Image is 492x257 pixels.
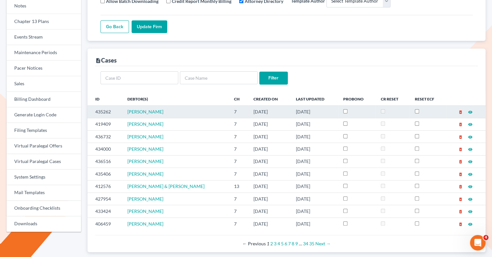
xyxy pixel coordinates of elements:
input: Case ID [100,71,178,84]
td: [DATE] [291,180,338,193]
a: Filing Templates [6,123,81,138]
td: [DATE] [248,143,291,155]
td: [DATE] [248,217,291,230]
a: [PERSON_NAME] [127,146,163,152]
a: [PERSON_NAME] & [PERSON_NAME] [127,183,205,189]
i: description [95,58,101,64]
i: delete_forever [458,135,463,139]
a: visibility [468,171,473,177]
i: delete_forever [458,110,463,114]
em: Page 1 [267,241,269,246]
a: delete_forever [458,134,463,139]
i: delete_forever [458,209,463,214]
i: delete_forever [458,222,463,227]
td: 7 [229,143,248,155]
td: [DATE] [248,168,291,180]
a: Page 35 [309,241,314,246]
a: delete_forever [458,146,463,152]
a: Page 5 [281,241,284,246]
input: Case Name [180,71,258,84]
a: [PERSON_NAME] [127,171,163,177]
i: visibility [468,184,473,189]
i: visibility [468,135,473,139]
td: [DATE] [248,118,291,130]
td: 436732 [88,130,122,143]
td: [DATE] [291,168,338,180]
a: Chapter 13 Plans [6,14,81,29]
td: 435406 [88,168,122,180]
td: [DATE] [248,106,291,118]
th: Last Updated [291,92,338,105]
td: 406459 [88,217,122,230]
a: [PERSON_NAME] [127,221,163,227]
a: Page 6 [285,241,287,246]
a: visibility [468,208,473,214]
a: Next page [315,241,331,246]
td: 435262 [88,106,122,118]
span: … [299,241,302,246]
td: 7 [229,155,248,168]
a: visibility [468,146,473,152]
th: ProBono [338,92,376,105]
a: Mail Templates [6,185,81,201]
td: 7 [229,118,248,130]
span: [PERSON_NAME] [127,196,163,202]
td: [DATE] [248,193,291,205]
a: Page 7 [288,241,291,246]
a: visibility [468,183,473,189]
td: 412576 [88,180,122,193]
a: [PERSON_NAME] [127,208,163,214]
th: Created On [248,92,291,105]
a: [PERSON_NAME] [127,158,163,164]
td: [DATE] [291,118,338,130]
a: Page 8 [292,241,294,246]
i: delete_forever [458,122,463,127]
i: visibility [468,209,473,214]
a: delete_forever [458,171,463,177]
a: delete_forever [458,183,463,189]
a: Pacer Notices [6,61,81,76]
td: 427954 [88,193,122,205]
a: Go Back [100,20,129,33]
th: ID [88,92,122,105]
a: delete_forever [458,208,463,214]
td: 13 [229,180,248,193]
span: 4 [483,235,488,240]
span: Previous page [242,241,266,246]
td: 419409 [88,118,122,130]
td: [DATE] [248,205,291,217]
a: visibility [468,109,473,114]
td: [DATE] [291,217,338,230]
i: visibility [468,172,473,177]
iframe: Intercom live chat [470,235,486,251]
i: delete_forever [458,184,463,189]
th: Reset ECF [410,92,446,105]
a: visibility [468,221,473,227]
a: Downloads [6,216,81,232]
i: delete_forever [458,172,463,177]
td: [DATE] [291,130,338,143]
td: 7 [229,205,248,217]
th: CR Reset [376,92,410,105]
a: [PERSON_NAME] [127,109,163,114]
td: [DATE] [248,180,291,193]
a: Events Stream [6,29,81,45]
td: [DATE] [248,130,291,143]
input: Update Firm [132,20,167,33]
span: [PERSON_NAME] [127,134,163,139]
i: delete_forever [458,147,463,152]
input: Filter [259,72,288,85]
a: visibility [468,134,473,139]
td: 7 [229,106,248,118]
a: Page 3 [274,241,276,246]
a: visibility [468,196,473,202]
td: [DATE] [291,205,338,217]
td: 434000 [88,143,122,155]
i: visibility [468,110,473,114]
